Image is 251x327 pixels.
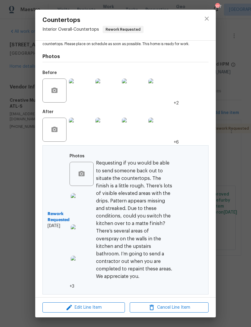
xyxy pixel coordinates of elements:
span: Countertops [42,17,144,23]
button: Cancel Line Item [130,302,209,313]
h5: Before [42,71,57,75]
button: Edit Line Item [42,302,125,313]
span: +2 [174,100,179,106]
h6: Requesting if you would be able to send someone back out to situate the countertops. The finish i... [96,159,172,280]
span: Rework Requested [103,26,143,32]
span: +6 [174,139,179,145]
span: +3 [70,283,74,289]
div: 107 [215,4,219,10]
span: [DATE] [48,223,70,229]
h5: After [42,110,54,114]
h5: Photos [70,154,85,158]
span: Edit Line Item [44,304,123,311]
b: Rework Requested [48,211,70,223]
h4: Photos [42,54,209,60]
span: Interior Overall - Countertops [42,27,99,32]
button: close [200,11,214,26]
span: Cancel Line Item [132,304,207,311]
